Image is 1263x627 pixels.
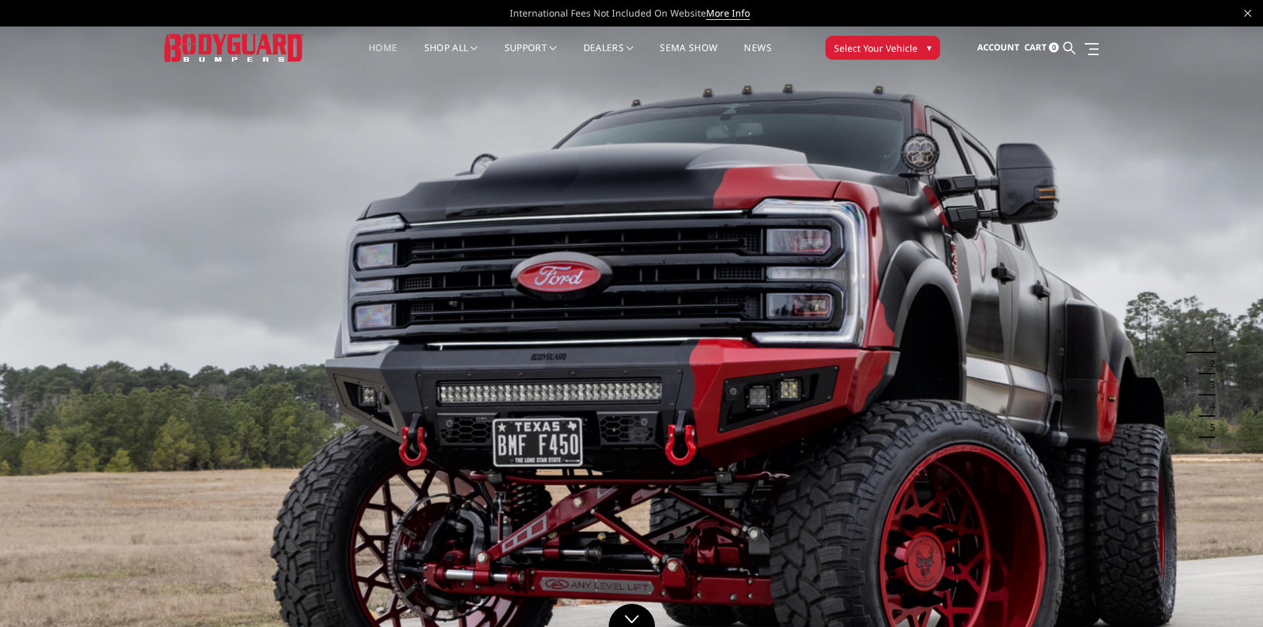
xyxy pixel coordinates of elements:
iframe: Chat Widget [1197,563,1263,627]
span: Select Your Vehicle [834,41,918,55]
button: 2 of 5 [1202,353,1215,374]
a: Cart 0 [1024,30,1059,66]
button: 5 of 5 [1202,417,1215,438]
button: 3 of 5 [1202,374,1215,395]
span: 0 [1049,42,1059,52]
span: ▾ [927,40,932,54]
button: 4 of 5 [1202,395,1215,417]
a: More Info [706,7,750,20]
a: Dealers [583,43,634,69]
span: Account [977,41,1020,53]
span: Cart [1024,41,1047,53]
a: shop all [424,43,478,69]
button: Select Your Vehicle [825,36,940,60]
a: Click to Down [609,604,655,627]
a: Home [369,43,397,69]
a: Support [505,43,557,69]
a: News [744,43,771,69]
button: 1 of 5 [1202,332,1215,353]
a: Account [977,30,1020,66]
a: SEMA Show [660,43,717,69]
img: BODYGUARD BUMPERS [164,34,304,61]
